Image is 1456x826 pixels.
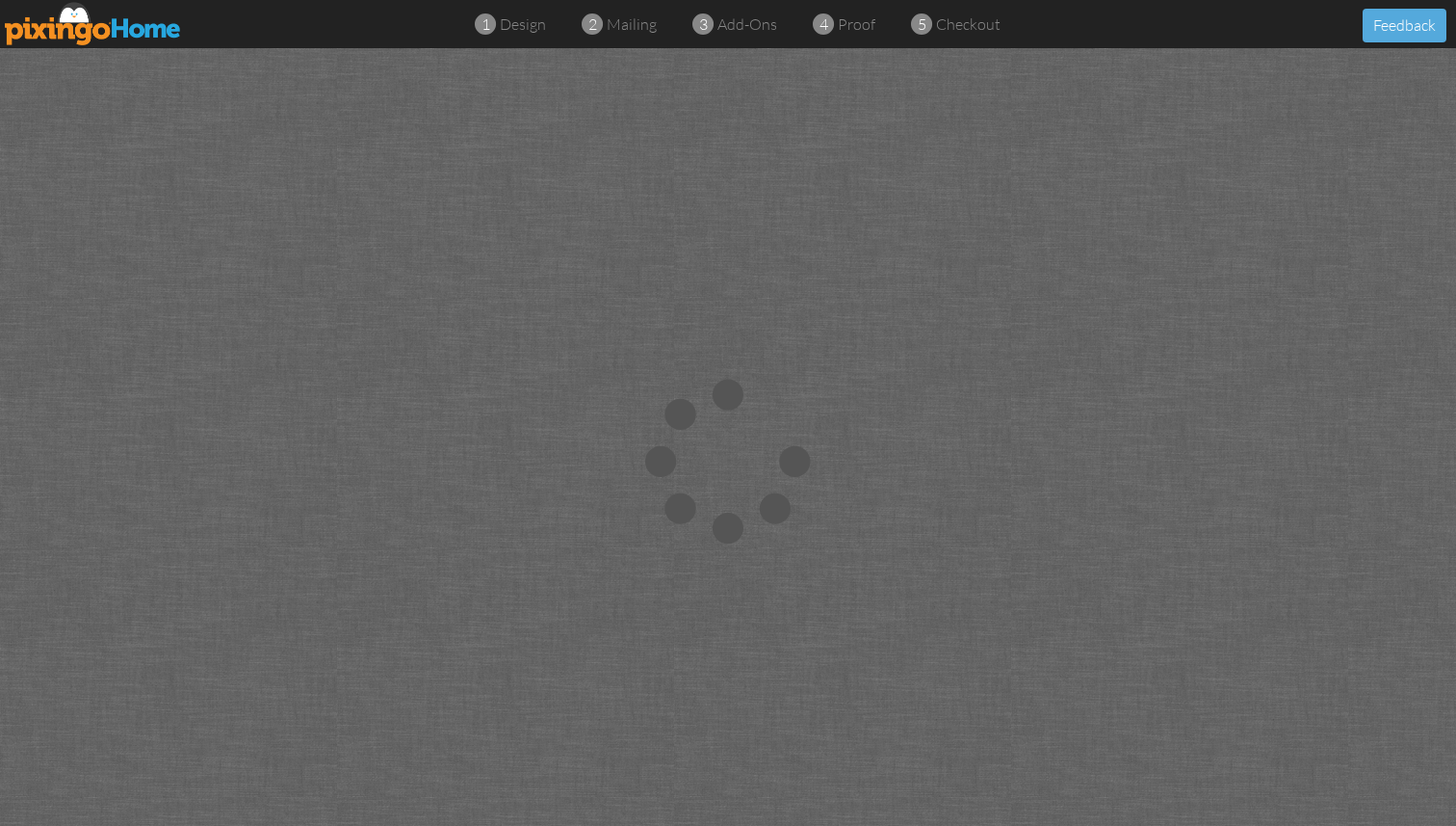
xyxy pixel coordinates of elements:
span: proof [838,14,875,34]
span: 3 [699,13,708,36]
img: pixingo logo [5,2,182,45]
span: 2 [588,13,597,36]
span: checkout [936,14,1001,34]
span: 4 [819,13,828,36]
span: design [500,14,546,34]
span: 5 [918,13,926,36]
iframe: Chat [1455,825,1456,826]
span: 1 [481,13,490,36]
button: Feedback [1363,9,1446,42]
span: mailing [607,14,657,34]
span: add-ons [717,14,777,34]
